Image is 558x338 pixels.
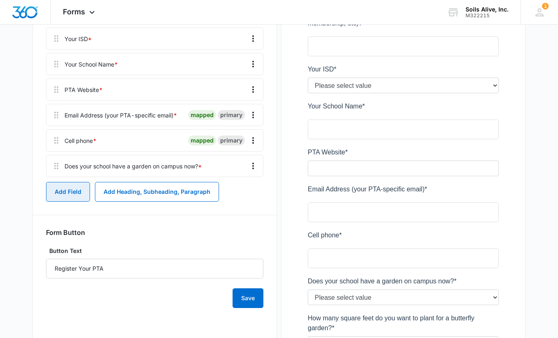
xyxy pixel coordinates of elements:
[247,57,260,71] button: Overflow Menu
[65,60,118,69] div: Your School Name
[65,162,202,170] div: Does your school have a garden on campus now?
[46,228,85,237] h3: Form Button
[95,182,219,202] button: Add Heading, Subheading, Paragraph
[46,182,90,202] button: Add Field
[542,3,549,9] span: 1
[466,6,509,13] div: account name
[466,13,509,18] div: account id
[218,110,245,120] div: primary
[188,136,216,145] div: mapped
[218,136,245,145] div: primary
[247,83,260,96] button: Overflow Menu
[247,134,260,147] button: Overflow Menu
[233,288,263,308] button: Save
[542,3,549,9] div: notifications count
[247,32,260,45] button: Overflow Menu
[247,108,260,122] button: Overflow Menu
[65,111,177,120] div: Email Address (your PTA-specific email)
[65,34,92,43] div: Your ISD
[65,85,103,94] div: PTA Website
[188,110,216,120] div: mapped
[65,136,97,145] div: Cell phone
[46,246,263,255] label: Button Text
[247,159,260,172] button: Overflow Menu
[63,7,85,16] span: Forms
